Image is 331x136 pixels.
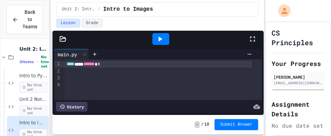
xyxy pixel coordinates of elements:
[204,122,209,127] span: 10
[274,74,323,80] div: [PERSON_NAME]
[54,51,81,58] div: main.py
[271,3,292,19] div: My Account
[54,61,61,68] div: 1
[201,122,204,127] span: /
[274,80,323,86] div: [EMAIL_ADDRESS][DOMAIN_NAME]
[19,73,47,79] span: Intro to Python Worksheet
[22,9,37,30] span: Back to Teams
[6,5,43,34] button: Back to Teams
[19,46,47,52] span: Unit 2: Intro to Python
[215,119,258,130] button: Submit Answer
[98,7,101,12] span: /
[19,120,47,126] span: Intro to Images
[54,49,89,59] div: main.py
[103,5,153,13] span: Intro to Images
[272,59,325,68] h2: Your Progress
[272,99,325,119] h2: Assignment Details
[19,97,47,103] span: Unit 2 Notes
[272,28,325,47] h1: CS Principles
[54,68,61,75] div: 2
[41,55,50,69] span: No time set
[195,121,200,128] span: -
[19,105,47,116] span: No time set
[19,82,47,93] span: No time set
[62,7,95,12] span: Unit 2: Intro to Python
[37,59,38,65] span: •
[272,122,325,130] div: No due date set
[54,81,61,88] div: 4
[82,19,103,28] button: Grade
[19,60,34,64] span: 3 items
[56,102,87,111] div: History
[54,75,61,81] div: 3
[220,122,253,127] span: Submit Answer
[56,19,80,28] button: Lesson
